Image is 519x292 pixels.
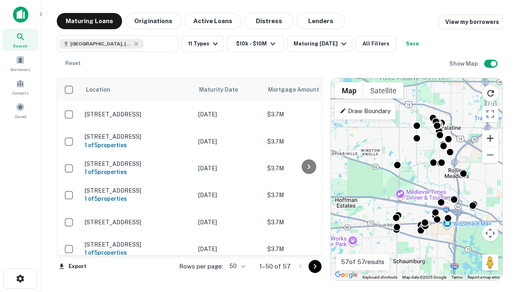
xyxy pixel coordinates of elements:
[341,257,384,267] p: 57 of 57 results
[179,262,223,271] p: Rows per page:
[309,260,322,273] button: Go to next page
[85,141,190,150] h6: 1 of 5 properties
[335,82,363,99] button: Show street map
[85,133,190,140] p: [STREET_ADDRESS]
[57,13,122,29] button: Maturing Loans
[362,275,397,280] button: Keyboard shortcuts
[267,218,348,227] p: $3.7M
[482,225,498,241] button: Map camera controls
[85,219,190,226] p: [STREET_ADDRESS]
[198,191,259,200] p: [DATE]
[184,13,241,29] button: Active Loans
[267,191,348,200] p: $3.7M
[85,111,190,118] p: [STREET_ADDRESS]
[85,167,190,176] h6: 1 of 5 properties
[402,275,446,279] span: Map data ©2025 Google
[57,260,88,273] button: Export
[85,194,190,203] h6: 1 of 5 properties
[194,78,263,101] th: Maturity Date
[468,275,500,279] a: Report a map error
[478,227,519,266] iframe: Chat Widget
[267,137,348,146] p: $3.7M
[85,187,190,194] p: [STREET_ADDRESS]
[449,59,479,68] h6: Show Map
[482,147,498,163] button: Zoom out
[482,106,498,122] button: Toggle fullscreen view
[60,55,86,71] button: Reset
[363,82,403,99] button: Show satellite imagery
[259,262,291,271] p: 1–50 of 57
[71,40,131,47] span: [GEOGRAPHIC_DATA], [GEOGRAPHIC_DATA]
[451,275,463,279] a: Terms (opens in new tab)
[198,164,259,173] p: [DATE]
[199,85,249,94] span: Maturity Date
[296,13,345,29] button: Lenders
[182,36,224,52] button: 11 Types
[399,36,425,52] button: Save your search to get updates of matches that match your search criteria.
[267,164,348,173] p: $3.7M
[198,245,259,253] p: [DATE]
[267,245,348,253] p: $3.7M
[268,85,330,94] span: Mortgage Amount
[333,270,360,280] a: Open this area in Google Maps (opens a new window)
[13,43,28,49] span: Search
[2,76,38,98] a: Contacts
[267,110,348,119] p: $3.7M
[482,130,498,146] button: Zoom in
[86,85,110,94] span: Location
[198,110,259,119] p: [DATE]
[2,29,38,51] a: Search
[482,85,499,102] button: Reload search area
[340,106,390,116] p: Draw Boundary
[2,52,38,74] a: Borrowers
[356,36,396,52] button: All Filters
[294,39,349,49] div: Maturing [DATE]
[2,99,38,121] a: Saved
[226,260,247,272] div: 50
[198,137,259,146] p: [DATE]
[125,13,181,29] button: Originations
[263,78,352,101] th: Mortgage Amount
[81,78,194,101] th: Location
[198,218,259,227] p: [DATE]
[244,13,293,29] button: Distress
[12,90,28,96] span: Contacts
[11,66,30,73] span: Borrowers
[227,36,284,52] button: $10k - $10M
[439,15,503,29] a: View my borrowers
[85,160,190,167] p: [STREET_ADDRESS]
[85,248,190,257] h6: 1 of 5 properties
[333,270,360,280] img: Google
[85,241,190,248] p: [STREET_ADDRESS]
[331,78,502,280] div: 0 0
[287,36,352,52] button: Maturing [DATE]
[13,6,28,23] img: capitalize-icon.png
[15,113,26,120] span: Saved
